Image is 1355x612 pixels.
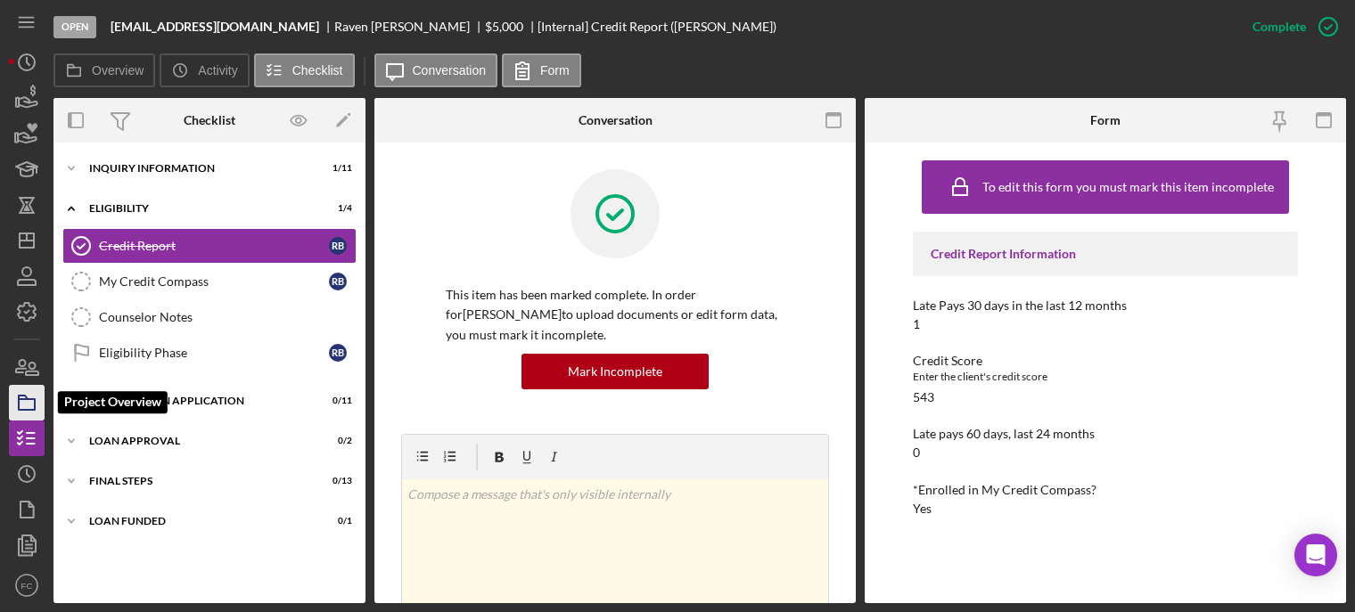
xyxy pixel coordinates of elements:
[62,335,357,371] a: Eligibility PhaseRB
[320,396,352,406] div: 0 / 11
[538,20,776,34] div: [Internal] Credit Report ([PERSON_NAME])
[1090,113,1121,127] div: Form
[89,396,308,406] div: BUSINESS LOAN APPLICATION
[913,354,1298,368] div: Credit Score
[320,476,352,486] div: 0 / 13
[89,436,308,446] div: Loan Approval
[1235,9,1346,45] button: Complete
[99,346,329,360] div: Eligibility Phase
[254,53,355,87] button: Checklist
[931,247,1280,261] div: Credit Report Information
[329,273,347,290] div: R B
[320,516,352,526] div: 0 / 1
[99,239,329,253] div: Credit Report
[502,53,581,87] button: Form
[92,63,144,78] label: Overview
[99,310,356,324] div: Counselor Notes
[913,502,932,516] div: Yes
[413,63,487,78] label: Conversation
[89,476,308,486] div: Final Steps
[62,264,357,299] a: My Credit CompassRB
[9,567,45,603] button: FC
[913,298,1298,313] div: Late Pays 30 days in the last 12 months
[62,299,357,335] a: Counselor Notes
[292,63,343,78] label: Checklist
[913,390,934,404] div: 543
[579,113,653,127] div: Conversation
[160,53,249,87] button: Activity
[21,581,33,591] text: FC
[329,344,347,362] div: R B
[568,354,662,389] div: Mark Incomplete
[982,180,1274,194] div: To edit this form you must mark this item incomplete
[913,368,1298,386] div: Enter the client's credit score
[521,354,709,389] button: Mark Incomplete
[540,63,570,78] label: Form
[485,19,523,34] span: $5,000
[89,516,308,526] div: LOAN FUNDED
[89,163,308,174] div: INQUIRY INFORMATION
[446,285,784,345] p: This item has been marked complete. In order for [PERSON_NAME] to upload documents or edit form d...
[111,20,319,34] b: [EMAIL_ADDRESS][DOMAIN_NAME]
[62,228,357,264] a: Credit ReportRB
[913,427,1298,441] div: Late pays 60 days, last 24 months
[53,16,96,38] div: Open
[99,274,329,289] div: My Credit Compass
[374,53,498,87] button: Conversation
[198,63,237,78] label: Activity
[89,203,308,214] div: Eligibility
[329,237,347,255] div: R B
[53,53,155,87] button: Overview
[913,483,1298,497] div: *Enrolled in My Credit Compass?
[320,436,352,446] div: 0 / 2
[913,317,920,331] div: 1
[1294,534,1337,576] div: Open Intercom Messenger
[1252,9,1306,45] div: Complete
[184,113,235,127] div: Checklist
[334,20,485,34] div: Raven [PERSON_NAME]
[320,163,352,174] div: 1 / 11
[913,445,920,460] div: 0
[320,203,352,214] div: 1 / 4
